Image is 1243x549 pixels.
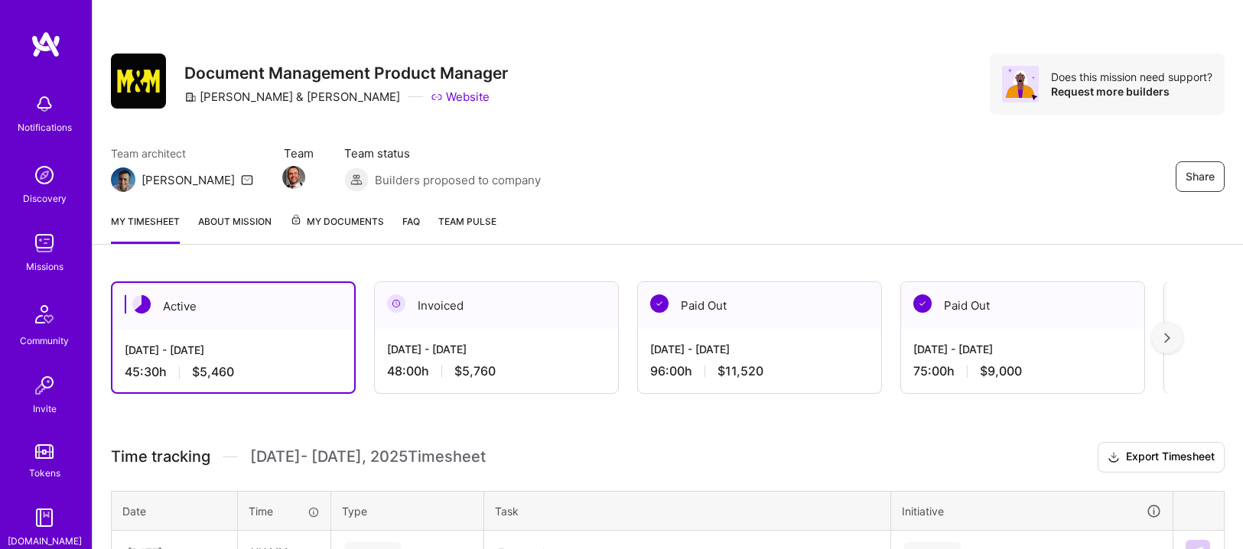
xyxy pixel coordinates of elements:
span: $5,460 [192,364,234,380]
a: My timesheet [111,213,180,244]
img: Community [26,296,63,333]
button: Export Timesheet [1098,442,1225,473]
a: About Mission [198,213,272,244]
span: $5,760 [454,363,496,379]
span: Team architect [111,145,253,161]
img: tokens [35,444,54,459]
div: Active [112,283,354,330]
img: teamwork [29,228,60,258]
i: icon Mail [241,174,253,186]
img: Active [132,295,151,313]
div: Notifications [18,119,72,135]
img: Team Member Avatar [282,166,305,189]
h3: Document Management Product Manager [184,63,508,83]
th: Task [484,491,891,531]
img: Invite [29,370,60,401]
img: right [1164,333,1170,343]
img: Paid Out [913,294,932,313]
div: [PERSON_NAME] [142,172,235,188]
div: [DATE] - [DATE] [125,342,342,358]
i: icon CompanyGray [184,91,197,103]
i: icon Download [1108,450,1120,466]
a: FAQ [402,213,420,244]
div: Paid Out [638,282,881,329]
div: Initiative [902,502,1162,520]
span: Team [284,145,314,161]
div: 45:30 h [125,364,342,380]
span: Team status [344,145,541,161]
span: $9,000 [980,363,1022,379]
div: Community [20,333,69,349]
img: guide book [29,502,60,533]
div: Discovery [23,190,67,206]
div: Missions [26,258,63,274]
div: Invite [33,401,57,417]
div: Time [249,503,320,519]
div: 48:00 h [387,363,606,379]
th: Date [112,491,238,531]
span: Share [1186,169,1215,184]
span: Builders proposed to company [375,172,541,188]
div: Invoiced [375,282,618,329]
button: Share [1176,161,1225,192]
span: My Documents [290,213,384,230]
a: My Documents [290,213,384,244]
span: Team Pulse [438,216,496,227]
div: [DATE] - [DATE] [913,341,1132,357]
div: [DATE] - [DATE] [387,341,606,357]
img: discovery [29,160,60,190]
a: Team Pulse [438,213,496,244]
div: 75:00 h [913,363,1132,379]
div: 96:00 h [650,363,869,379]
span: $11,520 [717,363,763,379]
div: [DOMAIN_NAME] [8,533,82,549]
a: Team Member Avatar [284,164,304,190]
a: Website [431,89,490,105]
img: Paid Out [650,294,669,313]
span: [DATE] - [DATE] , 2025 Timesheet [250,447,486,466]
div: Paid Out [901,282,1144,329]
div: Does this mission need support? [1051,70,1212,84]
img: Team Architect [111,167,135,192]
img: Invoiced [387,294,405,313]
img: logo [31,31,61,58]
span: Time tracking [111,447,210,466]
div: Tokens [29,465,60,481]
img: Company Logo [111,54,166,109]
div: [DATE] - [DATE] [650,341,869,357]
div: Request more builders [1051,84,1212,99]
div: [PERSON_NAME] & [PERSON_NAME] [184,89,400,105]
img: Avatar [1002,66,1039,102]
th: Type [331,491,484,531]
img: bell [29,89,60,119]
img: Builders proposed to company [344,167,369,192]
